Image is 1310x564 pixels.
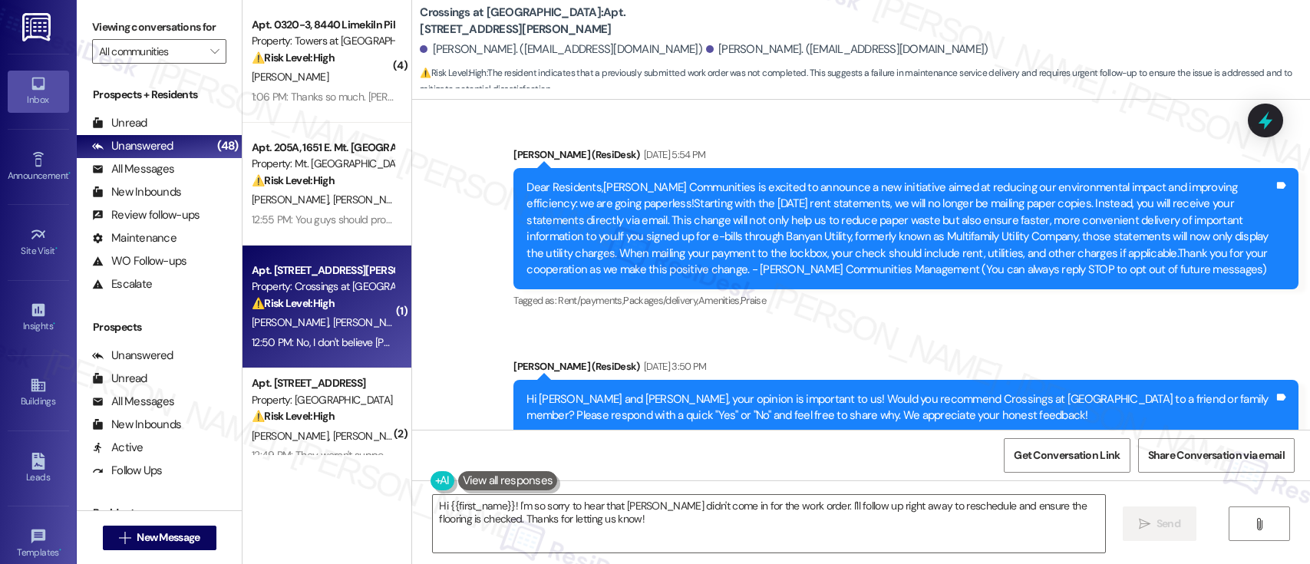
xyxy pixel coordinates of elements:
[1157,516,1180,532] span: Send
[252,296,335,310] strong: ⚠️ Risk Level: High
[252,140,394,156] div: Apt. 205A, 1651 E. Mt. [GEOGRAPHIC_DATA]
[252,392,394,408] div: Property: [GEOGRAPHIC_DATA]
[640,358,707,374] div: [DATE] 3:50 PM
[92,371,147,387] div: Unread
[420,67,486,79] strong: ⚠️ Risk Level: High
[77,319,242,335] div: Prospects
[8,372,69,414] a: Buildings
[706,41,988,58] div: [PERSON_NAME]. ([EMAIL_ADDRESS][DOMAIN_NAME])
[22,13,54,41] img: ResiDesk Logo
[92,207,200,223] div: Review follow-ups
[92,348,173,364] div: Unanswered
[59,545,61,556] span: •
[420,65,1310,98] span: : The resident indicates that a previously submitted work order was not completed. This suggests ...
[1014,447,1120,463] span: Get Conversation Link
[623,294,698,307] span: Packages/delivery ,
[92,440,144,456] div: Active
[333,193,410,206] span: [PERSON_NAME]
[92,138,173,154] div: Unanswered
[92,276,152,292] div: Escalate
[252,17,394,33] div: Apt. 0320-3, 8440 Limekiln Pike
[92,161,174,177] div: All Messages
[433,495,1104,552] textarea: Hi {{first_name}}! I'm so sorry to hear that [PERSON_NAME] didn't come in for the work order. I'l...
[526,391,1274,424] div: Hi [PERSON_NAME] and [PERSON_NAME], your opinion is important to us! Would you recommend Crossing...
[53,318,55,329] span: •
[8,297,69,338] a: Insights •
[92,15,226,39] label: Viewing conversations for
[8,71,69,112] a: Inbox
[526,180,1274,279] div: Dear Residents,[PERSON_NAME] Communities is excited to announce a new initiative aimed at reducin...
[252,375,394,391] div: Apt. [STREET_ADDRESS]
[137,529,200,546] span: New Message
[1253,518,1265,530] i: 
[1123,506,1197,541] button: Send
[92,417,181,433] div: New Inbounds
[92,394,174,410] div: All Messages
[252,70,328,84] span: [PERSON_NAME]
[92,184,181,200] div: New Inbounds
[103,526,216,550] button: New Message
[252,173,335,187] strong: ⚠️ Risk Level: High
[420,5,727,38] b: Crossings at [GEOGRAPHIC_DATA]: Apt. [STREET_ADDRESS][PERSON_NAME]
[252,213,659,226] div: 12:55 PM: You guys should probably contact them as well. We'll be down at the office [DATE]
[213,134,242,158] div: (48)
[640,147,706,163] div: [DATE] 5:54 PM
[92,115,147,131] div: Unread
[1139,518,1150,530] i: 
[8,448,69,490] a: Leads
[252,193,333,206] span: [PERSON_NAME]
[741,294,766,307] span: Praise
[92,230,177,246] div: Maintenance
[252,156,394,172] div: Property: Mt. [GEOGRAPHIC_DATA]
[92,463,163,479] div: Follow Ups
[252,429,333,443] span: [PERSON_NAME]
[513,289,1298,312] div: Tagged as:
[8,222,69,263] a: Site Visit •
[77,505,242,521] div: Residents
[119,532,130,544] i: 
[55,243,58,254] span: •
[99,39,202,64] input: All communities
[77,87,242,103] div: Prospects + Residents
[513,358,1298,380] div: [PERSON_NAME] (ResiDesk)
[333,429,410,443] span: [PERSON_NAME]
[333,315,410,329] span: [PERSON_NAME]
[252,409,335,423] strong: ⚠️ Risk Level: High
[1148,447,1285,463] span: Share Conversation via email
[1004,438,1130,473] button: Get Conversation Link
[252,51,335,64] strong: ⚠️ Risk Level: High
[252,262,394,279] div: Apt. [STREET_ADDRESS][PERSON_NAME]
[68,168,71,179] span: •
[1138,438,1295,473] button: Share Conversation via email
[252,335,512,349] div: 12:50 PM: No, I don't believe [PERSON_NAME] ever came in
[210,45,219,58] i: 
[698,294,741,307] span: Amenities ,
[252,315,333,329] span: [PERSON_NAME]
[513,147,1298,168] div: [PERSON_NAME] (ResiDesk)
[92,253,186,269] div: WO Follow-ups
[558,294,623,307] span: Rent/payments ,
[252,33,394,49] div: Property: Towers at [GEOGRAPHIC_DATA]
[420,41,702,58] div: [PERSON_NAME]. ([EMAIL_ADDRESS][DOMAIN_NAME])
[252,279,394,295] div: Property: Crossings at [GEOGRAPHIC_DATA]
